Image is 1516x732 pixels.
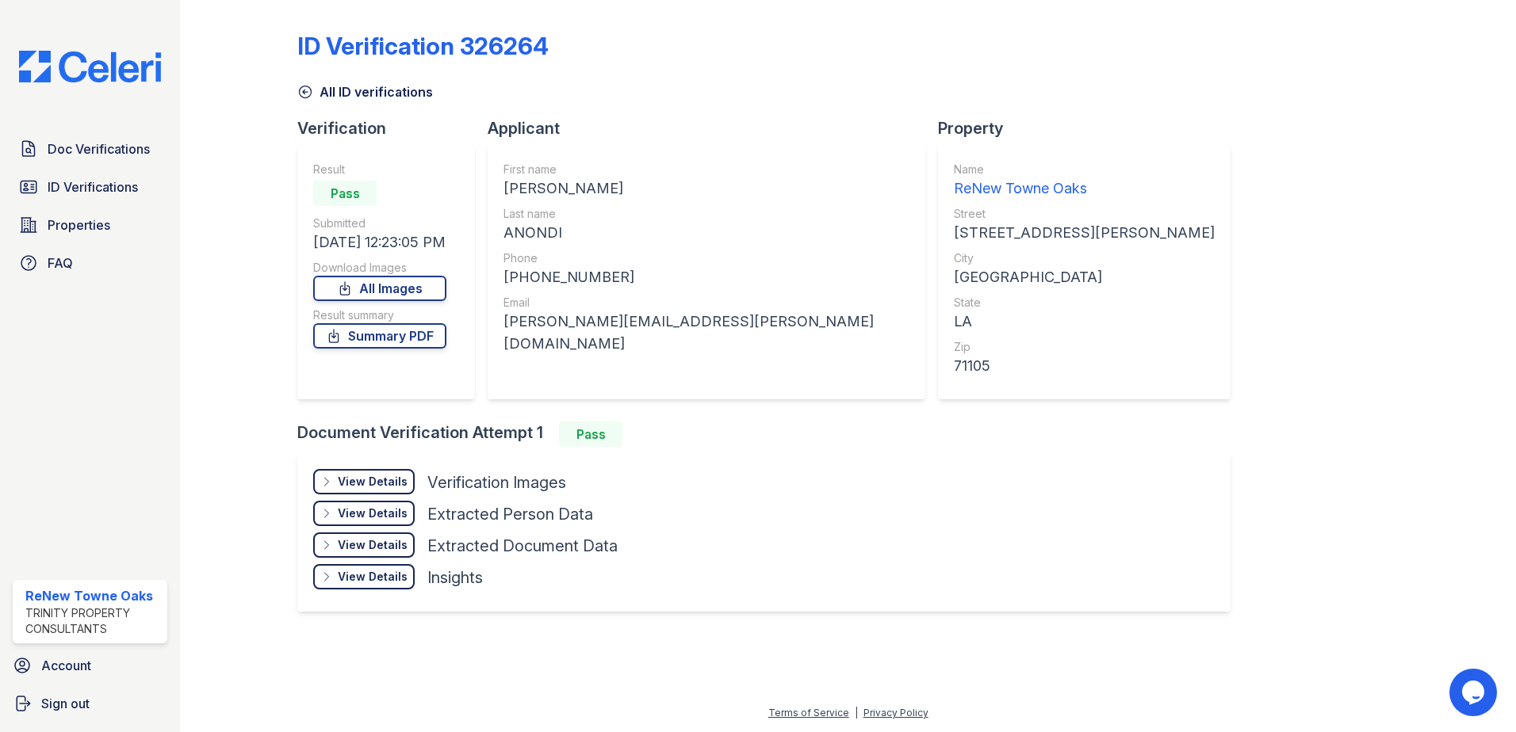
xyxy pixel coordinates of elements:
span: Properties [48,215,110,234]
div: Trinity Property Consultants [25,605,161,637]
div: View Details [338,569,408,585]
div: Property [938,117,1243,139]
div: Verification [297,117,488,139]
div: ANONDI [503,222,909,244]
div: [STREET_ADDRESS][PERSON_NAME] [954,222,1215,244]
div: Phone [503,250,909,266]
div: 71105 [954,355,1215,377]
a: Name ReNew Towne Oaks [954,162,1215,200]
div: Result [313,162,446,177]
div: City [954,250,1215,266]
div: Email [503,295,909,311]
div: Extracted Document Data [427,535,618,557]
div: | [855,707,858,719]
div: Submitted [313,215,446,231]
span: ID Verifications [48,177,138,196]
div: ReNew Towne Oaks [954,177,1215,200]
div: First name [503,162,909,177]
a: Sign out [6,688,174,719]
div: ReNew Towne Oaks [25,586,161,605]
div: State [954,295,1215,311]
a: All ID verifications [297,82,433,101]
a: Account [6,650,174,681]
a: Terms of Service [768,707,849,719]
div: Extracted Person Data [427,503,593,525]
div: [PERSON_NAME][EMAIL_ADDRESS][PERSON_NAME][DOMAIN_NAME] [503,311,909,355]
div: View Details [338,505,408,521]
a: ID Verifications [13,171,167,203]
div: [PERSON_NAME] [503,177,909,200]
div: Insights [427,566,483,589]
div: View Details [338,474,408,490]
a: Properties [13,209,167,241]
span: Doc Verifications [48,139,150,158]
div: Name [954,162,1215,177]
div: [GEOGRAPHIC_DATA] [954,266,1215,288]
span: Account [41,656,91,675]
div: Pass [559,421,622,447]
div: Result summary [313,307,446,323]
div: Street [954,206,1215,222]
a: Doc Verifications [13,133,167,165]
img: CE_Logo_Blue-a8612792a0a2168367f1c8372b55b34899dd931a85d93a1a3d3e32e68fde9ad4.png [6,51,174,82]
a: Summary PDF [313,323,446,349]
a: All Images [313,276,446,301]
span: FAQ [48,254,73,273]
a: FAQ [13,247,167,279]
div: Applicant [488,117,938,139]
div: Document Verification Attempt 1 [297,421,1243,447]
div: [PHONE_NUMBER] [503,266,909,288]
a: Privacy Policy [863,707,928,719]
div: LA [954,311,1215,333]
div: Verification Images [427,471,566,494]
div: [DATE] 12:23:05 PM [313,231,446,254]
div: Pass [313,181,377,206]
div: ID Verification 326264 [297,32,549,60]
div: Zip [954,339,1215,355]
span: Sign out [41,694,90,713]
div: View Details [338,537,408,553]
div: Download Images [313,260,446,276]
iframe: chat widget [1449,669,1500,716]
div: Last name [503,206,909,222]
